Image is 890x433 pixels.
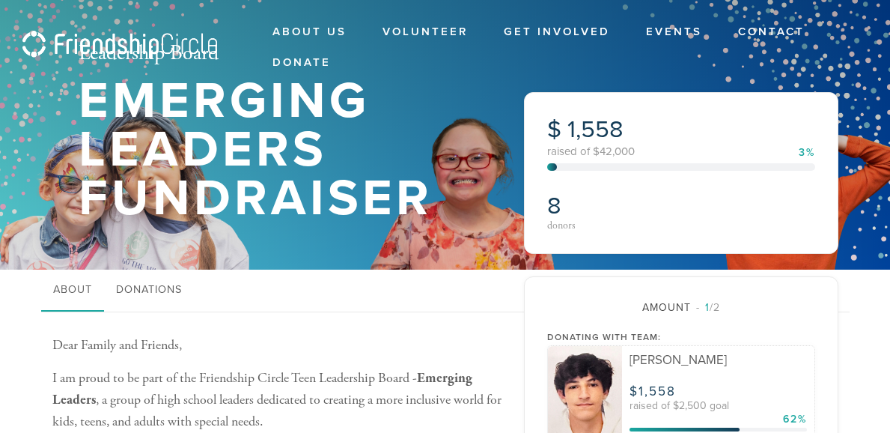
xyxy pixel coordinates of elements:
[638,384,676,399] span: 1,558
[371,18,479,46] a: Volunteer
[799,148,815,158] div: 3%
[79,77,475,222] h1: Emerging Leaders Fundraiser
[22,31,217,60] img: logo_fc.png
[547,220,677,231] div: donors
[630,402,806,412] div: raised of $2,500 goal
[635,18,713,46] a: Events
[261,49,342,77] a: Donate
[547,115,561,144] span: $
[547,300,815,315] div: Amount
[727,18,816,46] a: Contact
[104,270,194,312] a: Donations
[547,192,677,220] h2: 8
[567,115,624,144] span: 1,558
[630,354,806,366] div: [PERSON_NAME]
[547,330,815,344] div: Donating with team:
[52,369,472,408] b: Emerging Leaders
[696,301,720,314] span: /2
[783,412,807,428] div: 62%
[547,146,815,157] div: raised of $42,000
[493,18,621,46] a: Get Involved
[41,270,104,312] a: About
[52,335,502,357] p: Dear Family and Friends,
[630,384,638,399] span: $
[705,301,710,314] span: 1
[52,368,502,432] p: I am proud to be part of the Friendship Circle Teen Leadership Board - , a group of high school l...
[261,18,358,46] a: About Us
